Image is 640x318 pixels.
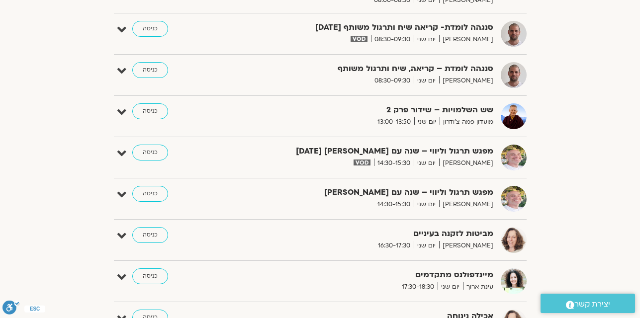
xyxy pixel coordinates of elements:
[250,186,493,199] strong: מפגש תרגול וליווי – שנה עם [PERSON_NAME]
[250,145,493,158] strong: מפגש תרגול וליווי – שנה עם [PERSON_NAME] [DATE]
[414,240,439,251] span: יום שני
[574,298,610,311] span: יצירת קשר
[439,199,493,210] span: [PERSON_NAME]
[414,76,439,86] span: יום שני
[250,21,493,34] strong: סנגהה לומדת- קריאה שיח ותרגול משותף [DATE]
[374,240,414,251] span: 16:30-17:30
[250,103,493,117] strong: שש השלמויות – שידור פרק 2
[132,21,168,37] a: כניסה
[250,62,493,76] strong: סנגהה לומדת – קריאה, שיח ותרגול משותף
[250,268,493,282] strong: מיינדפולנס מתקדמים
[250,227,493,240] strong: מביטות לזקנה בעיניים
[414,199,439,210] span: יום שני
[439,240,493,251] span: [PERSON_NAME]
[132,186,168,202] a: כניסה
[374,199,414,210] span: 14:30-15:30
[374,158,414,168] span: 14:30-15:30
[132,268,168,284] a: כניסה
[439,76,493,86] span: [PERSON_NAME]
[132,62,168,78] a: כניסה
[371,34,414,45] span: 08:30-09:30
[132,103,168,119] a: כניסה
[132,145,168,160] a: כניסה
[351,36,367,42] img: vodicon
[132,227,168,243] a: כניסה
[414,158,439,168] span: יום שני
[440,117,493,127] span: מועדון פמה צ'ודרון
[398,282,438,292] span: 17:30-18:30
[541,294,635,313] a: יצירת קשר
[354,159,370,165] img: vodicon
[374,117,414,127] span: 13:00-13:50
[414,34,439,45] span: יום שני
[438,282,463,292] span: יום שני
[439,158,493,168] span: [PERSON_NAME]
[463,282,493,292] span: עינת ארוך
[414,117,440,127] span: יום שני
[439,34,493,45] span: [PERSON_NAME]
[371,76,414,86] span: 08:30-09:30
